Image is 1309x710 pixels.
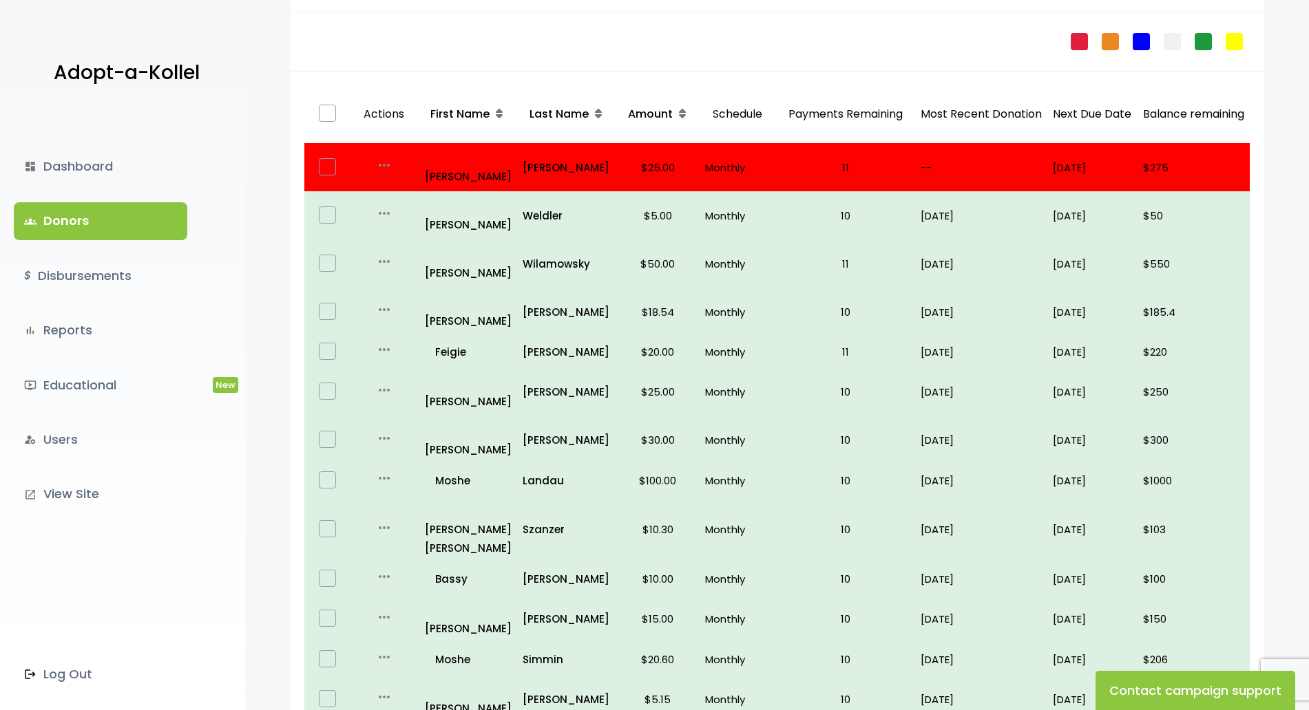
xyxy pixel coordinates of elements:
i: launch [24,488,36,501]
a: [PERSON_NAME] [523,610,610,628]
p: $20.60 [621,650,694,669]
a: Moshe [425,650,512,669]
p: [DATE] [1053,431,1132,449]
p: $100.00 [621,471,694,490]
a: [PERSON_NAME] [425,149,512,186]
a: [PERSON_NAME] [523,158,610,177]
p: [DATE] [1053,158,1132,177]
i: more_horiz [376,205,392,222]
p: Actions [355,91,412,138]
p: [DATE] [921,383,1042,401]
p: Monthly [705,471,771,490]
span: Last Name [530,106,589,122]
i: more_horiz [376,568,392,585]
p: 10 [782,206,910,225]
a: [PERSON_NAME] [425,374,512,411]
p: [DATE] [921,650,1042,669]
a: Bassy [425,570,512,588]
p: 10 [782,303,910,321]
i: more_horiz [376,301,392,318]
p: 10 [782,383,910,401]
a: Weldler [523,206,610,225]
p: $250 [1143,383,1244,401]
i: manage_accounts [24,433,36,446]
p: [DATE] [921,431,1042,449]
button: Contact campaign support [1096,671,1295,710]
i: more_horiz [376,519,392,536]
a: [PERSON_NAME] [523,383,610,401]
a: launchView Site [14,475,187,513]
p: 10 [782,520,910,539]
p: [PERSON_NAME] [523,570,610,588]
i: ondemand_video [24,379,36,391]
p: 10 [782,570,910,588]
p: $20.00 [621,343,694,361]
p: $185.4 [1143,303,1244,321]
p: 11 [782,255,910,273]
a: [PERSON_NAME] [425,293,512,330]
p: [DATE] [1053,520,1132,539]
a: [PERSON_NAME] [523,690,610,709]
i: bar_chart [24,324,36,336]
p: $100 [1143,570,1244,588]
a: [PERSON_NAME] [PERSON_NAME] [425,502,512,557]
p: Adopt-a-Kollel [54,56,200,90]
p: $300 [1143,431,1244,449]
p: [DATE] [1053,303,1132,321]
p: [DATE] [921,570,1042,588]
span: New [213,377,238,393]
p: Monthly [705,431,771,449]
p: $50 [1143,206,1244,225]
a: Wilamowsky [523,255,610,273]
p: $25.00 [621,158,694,177]
p: [DATE] [1053,383,1132,401]
i: more_horiz [376,470,392,486]
p: $10.00 [621,570,694,588]
i: more_horiz [376,649,392,665]
p: [DATE] [1053,471,1132,490]
p: Monthly [705,383,771,401]
a: Log Out [14,656,187,693]
p: [PERSON_NAME] [523,431,610,449]
p: $10.30 [621,520,694,539]
p: $25.00 [621,383,694,401]
p: [DATE] [1053,570,1132,588]
p: $18.54 [621,303,694,321]
p: [DATE] [921,520,1042,539]
p: [DATE] [1053,343,1132,361]
p: Monthly [705,610,771,628]
p: Monthly [705,690,771,709]
p: [DATE] [1053,255,1132,273]
p: Monthly [705,343,771,361]
p: Monthly [705,570,771,588]
p: Monthly [705,206,771,225]
a: [PERSON_NAME] [425,422,512,459]
p: Monthly [705,520,771,539]
p: $103 [1143,520,1244,539]
p: [DATE] [1053,610,1132,628]
a: $Disbursements [14,257,187,294]
p: Balance remaining [1143,105,1244,125]
a: [PERSON_NAME] [425,245,512,282]
p: [DATE] [921,255,1042,273]
a: Feigie [425,343,512,361]
p: $5.00 [621,206,694,225]
p: $275 [1143,158,1244,177]
a: [PERSON_NAME] [523,343,610,361]
a: bar_chartReports [14,312,187,349]
p: [PERSON_NAME] [523,303,610,321]
i: more_horiz [376,253,392,270]
p: [DATE] [921,610,1042,628]
p: Moshe [425,471,512,490]
span: Amount [628,106,673,122]
p: [DATE] [1053,650,1132,669]
p: $5.15 [621,690,694,709]
p: 11 [782,158,910,177]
